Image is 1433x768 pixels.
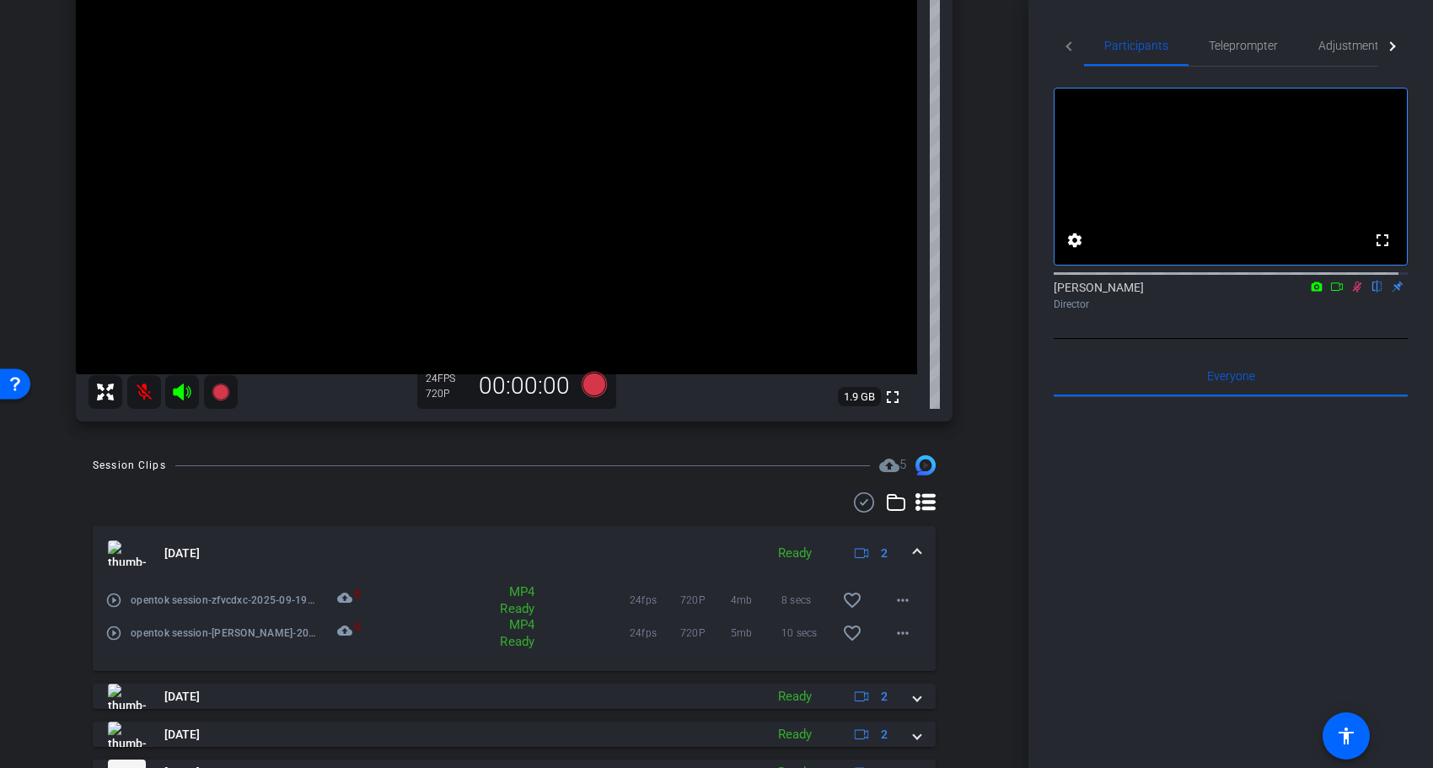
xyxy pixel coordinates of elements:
[630,592,680,609] span: 24fps
[770,544,820,563] div: Ready
[1372,230,1393,250] mat-icon: fullscreen
[470,583,544,617] div: MP4 Ready
[915,455,936,475] img: Session clips
[1065,230,1085,250] mat-icon: settings
[881,545,888,562] span: 2
[630,625,680,642] span: 24fps
[426,387,468,400] div: 720P
[731,592,781,609] span: 4mb
[881,688,888,706] span: 2
[93,580,936,671] div: thumb-nail[DATE]Ready2
[164,545,200,562] span: [DATE]
[1054,297,1408,312] div: Director
[93,684,936,709] mat-expansion-panel-header: thumb-nail[DATE]Ready2
[842,590,862,610] mat-icon: favorite_border
[437,373,455,384] span: FPS
[838,387,881,407] span: 1.9 GB
[337,590,357,610] mat-icon: cloud_upload
[108,722,146,747] img: thumb-nail
[164,688,200,706] span: [DATE]
[93,722,936,747] mat-expansion-panel-header: thumb-nail[DATE]Ready2
[468,372,581,400] div: 00:00:00
[108,540,146,566] img: thumb-nail
[337,623,357,643] mat-icon: cloud_upload
[131,592,318,609] span: opentok session-zfvcdxc-2025-09-19-18-49-49-125-0
[1054,279,1408,312] div: [PERSON_NAME]
[770,687,820,706] div: Ready
[893,623,913,643] mat-icon: more_horiz
[105,625,122,642] mat-icon: play_circle_outline
[1336,726,1356,746] mat-icon: accessibility
[879,455,906,475] span: Destinations for your clips
[680,592,731,609] span: 720P
[881,726,888,744] span: 2
[879,455,899,475] mat-icon: cloud_upload
[1209,40,1278,51] span: Teleprompter
[1318,40,1385,51] span: Adjustments
[93,457,166,474] div: Session Clips
[883,387,903,407] mat-icon: fullscreen
[1104,40,1168,51] span: Participants
[93,526,936,580] mat-expansion-panel-header: thumb-nail[DATE]Ready2
[108,684,146,709] img: thumb-nail
[770,725,820,744] div: Ready
[1207,370,1255,382] span: Everyone
[105,592,122,609] mat-icon: play_circle_outline
[899,457,906,472] span: 5
[131,625,318,642] span: opentok session-[PERSON_NAME]-2025-09-19-18-49-49-125-1
[731,625,781,642] span: 5mb
[781,592,832,609] span: 8 secs
[354,619,360,636] span: 5
[842,623,862,643] mat-icon: favorite_border
[1367,278,1387,293] mat-icon: flip
[893,590,913,610] mat-icon: more_horiz
[354,586,360,603] span: 5
[470,616,544,650] div: MP4 Ready
[680,625,731,642] span: 720P
[164,726,200,744] span: [DATE]
[781,625,832,642] span: 10 secs
[426,372,468,385] div: 24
